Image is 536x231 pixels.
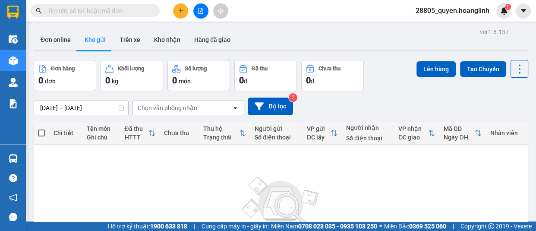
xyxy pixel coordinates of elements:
[311,78,314,85] span: đ
[384,222,446,231] span: Miền Bắc
[51,66,75,72] div: Đơn hàng
[346,135,390,142] div: Số điện thoại
[125,125,148,132] div: Đã thu
[9,174,17,182] span: question-circle
[87,125,116,132] div: Tên món
[203,134,239,141] div: Trạng thái
[147,29,187,50] button: Kho nhận
[394,122,439,145] th: Toggle SortBy
[9,78,18,87] img: warehouse-icon
[439,122,486,145] th: Toggle SortBy
[125,134,148,141] div: HTTT
[113,29,147,50] button: Trên xe
[36,8,42,14] span: search
[108,222,187,231] span: Hỗ trợ kỹ thuật:
[194,222,195,231] span: |
[444,134,475,141] div: Ngày ĐH
[101,60,163,91] button: Khối lượng0kg
[303,122,342,145] th: Toggle SortBy
[409,223,446,230] strong: 0369 525 060
[47,6,149,16] input: Tìm tên, số ĐT hoặc mã đơn
[301,60,364,91] button: Chưa thu0đ
[9,154,18,163] img: warehouse-icon
[318,66,341,72] div: Chưa thu
[480,27,509,37] div: ver 1.8.137
[112,78,118,85] span: kg
[271,222,377,231] span: Miền Nam
[346,124,390,131] div: Người nhận
[255,125,298,132] div: Người gửi
[178,8,184,14] span: plus
[298,223,377,230] strong: 0708 023 035 - 0935 103 250
[179,78,191,85] span: món
[239,75,244,85] span: 0
[199,122,250,145] th: Toggle SortBy
[255,134,298,141] div: Số điện thoại
[379,225,382,228] span: ⚪️
[505,4,511,10] sup: 1
[87,134,116,141] div: Ghi chú
[289,93,297,102] sup: 2
[138,104,197,112] div: Chọn văn phòng nhận
[54,130,78,136] div: Chi tiết
[105,75,110,85] span: 0
[244,78,247,85] span: đ
[460,61,506,77] button: Tạo Chuyến
[187,29,237,50] button: Hàng đã giao
[203,125,239,132] div: Thu hộ
[398,134,428,141] div: ĐC giao
[234,60,297,91] button: Đã thu0đ
[34,60,96,91] button: Đơn hàng0đơn
[506,4,509,10] span: 1
[453,222,454,231] span: |
[248,98,293,115] button: Bộ lọc
[500,7,508,15] img: icon-new-feature
[202,222,269,231] span: Cung cấp máy in - giấy in:
[78,29,113,50] button: Kho gửi
[9,35,18,44] img: warehouse-icon
[193,3,208,19] button: file-add
[307,125,331,132] div: VP gửi
[444,125,475,132] div: Mã GD
[9,193,17,202] span: notification
[488,223,494,229] span: copyright
[172,75,177,85] span: 0
[490,130,524,136] div: Nhân viên
[164,130,195,136] div: Chưa thu
[185,66,207,72] div: Số lượng
[520,7,527,15] span: caret-down
[120,122,160,145] th: Toggle SortBy
[9,56,18,65] img: warehouse-icon
[7,6,19,19] img: logo-vxr
[150,223,187,230] strong: 1900 633 818
[198,8,204,14] span: file-add
[252,66,268,72] div: Đã thu
[118,66,144,72] div: Khối lượng
[173,3,188,19] button: plus
[34,101,128,115] input: Select a date range.
[416,61,456,77] button: Lên hàng
[9,213,17,221] span: message
[213,3,228,19] button: aim
[45,78,56,85] span: đơn
[34,29,78,50] button: Đơn online
[306,75,311,85] span: 0
[398,125,428,132] div: VP nhận
[167,60,230,91] button: Số lượng0món
[232,104,239,111] svg: open
[409,5,496,16] span: 28805_quyen.hoanglinh
[516,3,531,19] button: caret-down
[218,8,224,14] span: aim
[307,134,331,141] div: ĐC lấy
[38,75,43,85] span: 0
[9,99,18,108] img: solution-icon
